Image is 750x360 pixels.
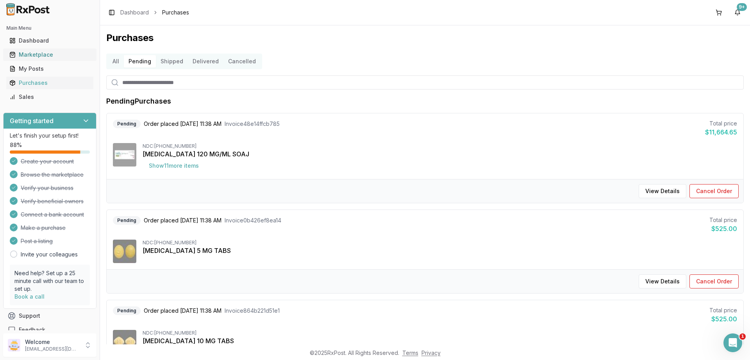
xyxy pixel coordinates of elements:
div: NDC: [PHONE_NUMBER] [143,330,737,336]
span: Invoice 48e14ffcb785 [225,120,280,128]
p: [EMAIL_ADDRESS][DOMAIN_NAME] [25,346,79,352]
span: 88 % [10,141,22,149]
div: Pending [113,306,141,315]
button: Show11more items [143,159,205,173]
a: Privacy [421,349,441,356]
span: 1 [739,333,746,340]
button: 9+ [731,6,744,19]
a: My Posts [6,62,93,76]
button: My Posts [3,63,96,75]
button: Cancel Order [689,274,739,288]
iframe: Intercom live chat [723,333,742,352]
button: Cancelled [223,55,261,68]
div: My Posts [9,65,90,73]
div: [MEDICAL_DATA] 10 MG TABS [143,336,737,346]
div: NDC: [PHONE_NUMBER] [143,240,737,246]
div: 9+ [737,3,747,11]
a: Book a call [14,293,45,300]
a: Dashboard [6,34,93,48]
img: Farxiga 10 MG TABS [113,330,136,353]
div: Dashboard [9,37,90,45]
button: Feedback [3,323,96,337]
a: Dashboard [120,9,149,16]
button: Sales [3,91,96,103]
span: Browse the marketplace [21,171,84,179]
button: View Details [639,274,686,288]
button: Pending [124,55,156,68]
h2: Main Menu [6,25,93,31]
button: Cancel Order [689,184,739,198]
div: Total price [709,216,737,224]
a: Marketplace [6,48,93,62]
div: Total price [705,120,737,127]
div: Sales [9,93,90,101]
img: User avatar [8,339,20,351]
h1: Purchases [106,32,744,44]
h3: Getting started [10,116,54,125]
p: Let's finish your setup first! [10,132,90,140]
img: Farxiga 5 MG TABS [113,240,136,263]
span: Invoice 0b426ef8ea14 [225,217,281,224]
div: $525.00 [709,314,737,324]
p: Welcome [25,338,79,346]
div: $525.00 [709,224,737,233]
div: [MEDICAL_DATA] 120 MG/ML SOAJ [143,149,737,159]
span: Connect a bank account [21,211,84,219]
span: Post a listing [21,237,53,245]
a: Invite your colleagues [21,251,78,258]
button: View Details [639,184,686,198]
div: Pending [113,120,141,128]
img: Emgality 120 MG/ML SOAJ [113,143,136,167]
button: Support [3,309,96,323]
button: Dashboard [3,34,96,47]
span: Make a purchase [21,224,66,232]
div: $11,664.65 [705,127,737,137]
span: Order placed [DATE] 11:38 AM [144,120,221,128]
button: Delivered [188,55,223,68]
a: Terms [402,349,418,356]
h1: Pending Purchases [106,96,171,107]
a: Sales [6,90,93,104]
div: Marketplace [9,51,90,59]
span: Order placed [DATE] 11:38 AM [144,217,221,224]
div: Pending [113,216,141,225]
p: Need help? Set up a 25 minute call with our team to set up. [14,269,85,293]
nav: breadcrumb [120,9,189,16]
span: Verify your business [21,184,73,192]
div: Purchases [9,79,90,87]
button: Purchases [3,77,96,89]
div: [MEDICAL_DATA] 5 MG TABS [143,246,737,255]
button: Shipped [156,55,188,68]
button: Marketplace [3,48,96,61]
span: Feedback [19,326,45,334]
div: NDC: [PHONE_NUMBER] [143,143,737,149]
span: Order placed [DATE] 11:38 AM [144,307,221,315]
span: Purchases [162,9,189,16]
button: All [108,55,124,68]
span: Verify beneficial owners [21,197,84,205]
span: Invoice 864b221d51e1 [225,307,280,315]
a: Purchases [6,76,93,90]
span: Create your account [21,158,74,165]
img: RxPost Logo [3,3,53,16]
div: Total price [709,306,737,314]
